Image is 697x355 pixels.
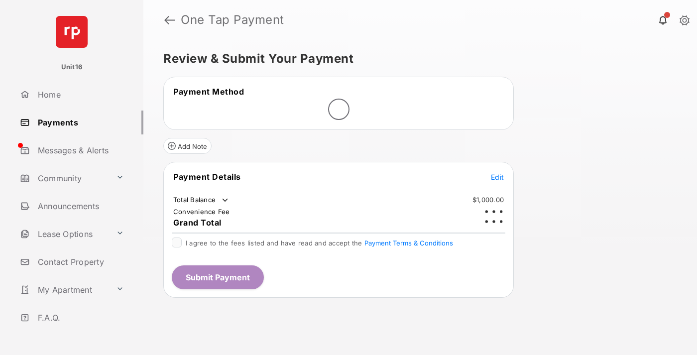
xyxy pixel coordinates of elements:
[173,195,230,205] td: Total Balance
[173,87,244,97] span: Payment Method
[16,250,143,274] a: Contact Property
[16,306,143,330] a: F.A.Q.
[16,278,112,302] a: My Apartment
[16,194,143,218] a: Announcements
[163,138,212,154] button: Add Note
[186,239,453,247] span: I agree to the fees listed and have read and accept the
[173,218,222,228] span: Grand Total
[173,207,231,216] td: Convenience Fee
[56,16,88,48] img: svg+xml;base64,PHN2ZyB4bWxucz0iaHR0cDovL3d3dy53My5vcmcvMjAwMC9zdmciIHdpZHRoPSI2NCIgaGVpZ2h0PSI2NC...
[16,83,143,107] a: Home
[61,62,83,72] p: Unit16
[16,138,143,162] a: Messages & Alerts
[491,172,504,182] button: Edit
[172,265,264,289] button: Submit Payment
[173,172,241,182] span: Payment Details
[16,166,112,190] a: Community
[16,222,112,246] a: Lease Options
[16,111,143,134] a: Payments
[181,14,284,26] strong: One Tap Payment
[472,195,504,204] td: $1,000.00
[491,173,504,181] span: Edit
[163,53,669,65] h5: Review & Submit Your Payment
[364,239,453,247] button: I agree to the fees listed and have read and accept the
